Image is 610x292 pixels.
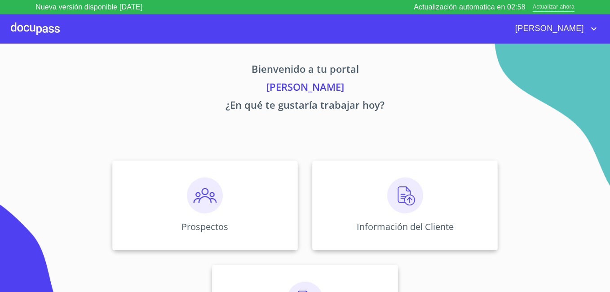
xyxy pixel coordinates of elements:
button: account of current user [508,22,599,36]
img: carga.png [387,177,423,213]
p: Bienvenido a tu portal [28,62,582,80]
p: Actualización automatica en 02:58 [414,2,526,13]
p: [PERSON_NAME] [28,80,582,97]
span: Actualizar ahora [533,3,575,12]
img: prospectos.png [187,177,223,213]
p: Información del Cliente [357,221,454,233]
p: Nueva versión disponible [DATE] [35,2,142,13]
span: [PERSON_NAME] [508,22,588,36]
p: Prospectos [181,221,228,233]
p: ¿En qué te gustaría trabajar hoy? [28,97,582,115]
